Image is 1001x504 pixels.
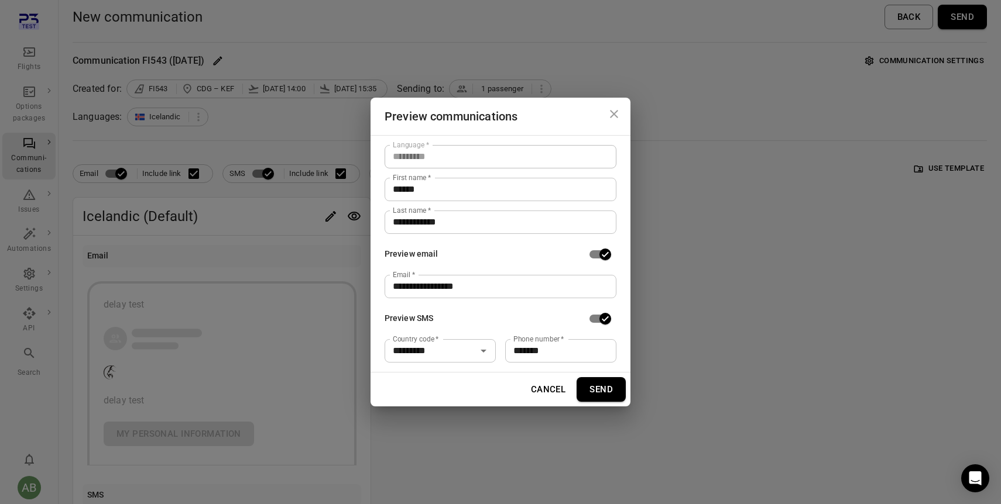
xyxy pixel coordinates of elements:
span: Preview email [385,248,438,261]
button: Open [475,343,492,359]
button: Send [577,377,626,402]
span: Preview SMS [385,312,433,325]
label: Language [393,140,429,150]
label: First name [393,172,431,182]
button: Cancel [525,377,573,402]
label: Country code [393,334,439,344]
button: Close dialog [602,102,626,126]
label: Last name [393,205,431,215]
label: Email [393,270,415,279]
label: Phone number [513,334,564,344]
h2: Preview communications [371,98,630,135]
div: Open Intercom Messenger [961,464,989,492]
